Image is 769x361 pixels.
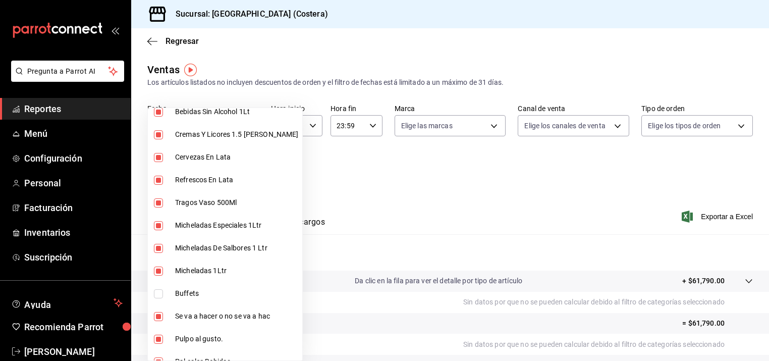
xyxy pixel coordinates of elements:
[175,311,298,322] span: Se va a hacer o no se va a hac
[175,288,298,299] span: Buffets
[175,107,298,117] span: Bebidas Sin Alcohol 1Lt
[184,64,197,76] img: Tooltip marker
[175,197,298,208] span: Tragos Vaso 500Ml
[175,266,298,276] span: Micheladas 1Ltr
[175,243,298,253] span: Micheladas De Salbores 1 Ltr
[175,334,298,344] span: Pulpo al gusto.
[175,152,298,163] span: Cervezas En Lata
[175,175,298,185] span: Refrescos En Lata
[175,129,298,140] span: Cremas Y Licores 1.5 [PERSON_NAME]
[175,220,298,231] span: Micheladas Especiales 1Ltr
